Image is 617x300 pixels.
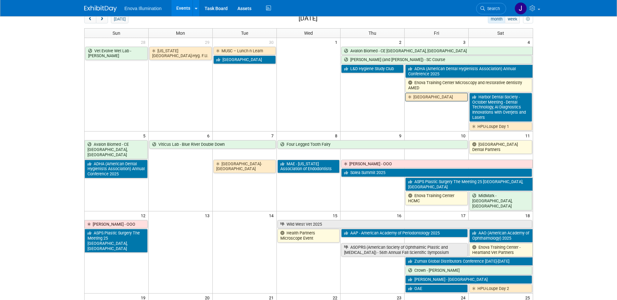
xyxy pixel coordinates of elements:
span: 15 [332,211,340,219]
a: AAP - American Academy of Periodontology 2025 [341,229,468,237]
button: myCustomButton [523,15,533,23]
a: Solea Summit 2025 [341,169,532,177]
a: [GEOGRAPHIC_DATA] Dental Partners [469,140,532,154]
button: [DATE] [111,15,128,23]
img: ExhibitDay [84,6,117,12]
h2: [DATE] [299,15,317,22]
button: next [96,15,108,23]
span: 10 [460,131,468,140]
a: Enova Training Center - Heartland Vet Partners [469,243,532,256]
a: ADHA (American Dental Hygienists Association) Annual Conference 2025 [85,160,148,178]
span: 30 [268,38,276,46]
a: OAE [405,284,468,293]
a: AAO (American Academy of Ophthalmology) 2025 [469,229,532,242]
a: Search [476,3,506,14]
a: Vet Evolve Wet Lab - [PERSON_NAME] [85,47,148,60]
span: Search [485,6,500,11]
a: HPU-Loupe Day 1 [469,122,532,131]
span: 13 [204,211,212,219]
a: [PERSON_NAME] (and [PERSON_NAME]) - SC Course [341,56,532,64]
span: Wed [304,31,313,36]
a: Avalon Biomed - CE [GEOGRAPHIC_DATA], [GEOGRAPHIC_DATA] [85,140,148,159]
a: Four Legged Tooth Fairy [277,140,468,149]
i: Personalize Calendar [526,17,530,21]
span: 18 [525,211,533,219]
span: Fri [434,31,439,36]
span: Sat [497,31,504,36]
a: Crown - [PERSON_NAME] [405,266,532,275]
span: 4 [527,38,533,46]
button: week [505,15,520,23]
a: L&D Hygiene Study Club [341,65,404,73]
span: Sun [113,31,120,36]
span: 2 [398,38,404,46]
a: Health Partners Microscope Event [277,229,340,242]
span: 9 [398,131,404,140]
a: ASPS Plastic Surgery The Meeting 25 [GEOGRAPHIC_DATA], [GEOGRAPHIC_DATA] [405,178,532,191]
a: Avalon Biomed - CE [GEOGRAPHIC_DATA], [GEOGRAPHIC_DATA] [341,47,532,55]
span: 28 [140,38,148,46]
a: Wild West Vet 2025 [277,220,532,229]
a: [GEOGRAPHIC_DATA]-[GEOGRAPHIC_DATA] [213,160,276,173]
button: prev [84,15,96,23]
a: HPU-Loupe Day 2 [469,284,532,293]
a: ADHA (American Dental Hygienists Association) Annual Conference 2025 [405,65,532,78]
span: Thu [369,31,376,36]
a: Enova Training Center HCMC [405,192,468,205]
a: Viticus Lab - Blue River Double Down [149,140,276,149]
span: 14 [268,211,276,219]
span: 12 [140,211,148,219]
span: 3 [463,38,468,46]
button: month [488,15,505,23]
a: ASOPRS (American Society of Ophthalmic Plastic and [MEDICAL_DATA]) - 56th Annual Fall Scientific ... [341,243,468,256]
a: MidMark - [GEOGRAPHIC_DATA], [GEOGRAPHIC_DATA] [469,192,532,210]
span: 5 [142,131,148,140]
a: MAE - [US_STATE] Association of Endodontists [277,160,340,173]
span: 1 [334,38,340,46]
span: Tue [241,31,248,36]
span: 11 [525,131,533,140]
span: 16 [396,211,404,219]
a: [PERSON_NAME] - OOO [341,160,532,168]
span: Enova Illumination [125,6,162,11]
span: 29 [204,38,212,46]
a: MUSC – Lunch n Learn [213,47,276,55]
a: [US_STATE][GEOGRAPHIC_DATA]-Hyg. F.U. [149,47,212,60]
a: [GEOGRAPHIC_DATA] [405,93,468,101]
a: Enova Training Center Microscopy and restorative dentistry AMED [405,79,532,92]
a: ASPS Plastic Surgery The Meeting 25 [GEOGRAPHIC_DATA], [GEOGRAPHIC_DATA] [85,229,148,253]
a: [PERSON_NAME] - OOO [85,220,148,229]
a: [PERSON_NAME] - [GEOGRAPHIC_DATA] [405,275,532,284]
a: Zumax Global Distributors Conference [DATE]-[DATE] [405,257,532,266]
img: Janelle Tlusty [515,2,527,15]
a: [GEOGRAPHIC_DATA] [213,56,276,64]
span: 7 [271,131,276,140]
span: 17 [460,211,468,219]
span: 6 [207,131,212,140]
a: Harbor Dental Society - October Meeting - Dental Technology, AI Diagnostics Innovations with Over... [469,93,532,122]
span: Mon [176,31,185,36]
